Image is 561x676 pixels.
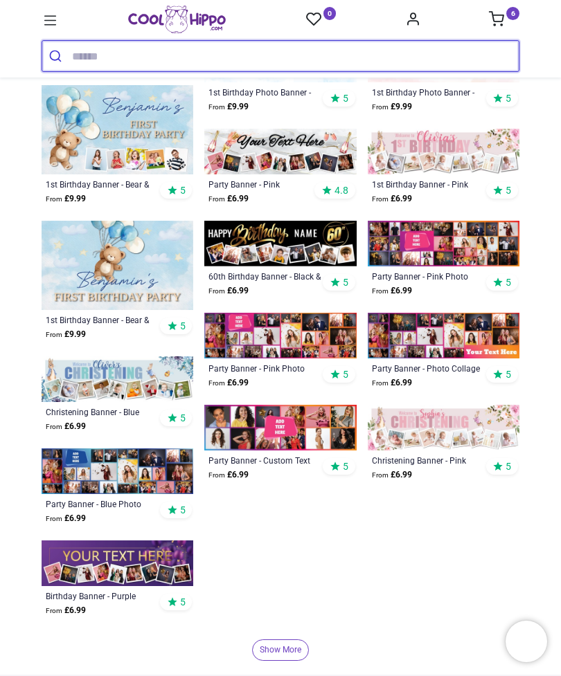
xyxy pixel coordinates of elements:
[372,468,412,482] strong: £ 6.99
[42,85,193,174] img: Personalised 1st Birthday Backdrop Banner - Bear & Blue Balloons - Custom Text & 4 Photos
[506,92,511,104] span: 5
[46,328,86,341] strong: £ 9.99
[46,515,62,522] span: From
[46,192,86,205] strong: £ 9.99
[368,129,519,174] img: Personalised Happy 1st Birthday Banner - Pink Rabbit - Custom Name & 9 Photo Upload
[208,468,249,482] strong: £ 6.99
[180,412,186,424] span: 5
[208,363,323,374] a: Party Banner - Pink Photo Collage
[306,11,337,28] a: 0
[506,184,511,197] span: 5
[46,604,86,617] strong: £ 6.99
[372,86,487,98] a: 1st Birthday Photo Banner - Pink
[46,607,62,614] span: From
[252,639,309,661] a: Show More
[128,6,226,33] img: Cool Hippo
[204,221,356,266] img: Personalised Happy 60th Birthday Banner - Black & Gold - Custom Name & 9 Photo Upload
[372,363,487,374] a: Party Banner - Photo Collage
[506,460,511,473] span: 5
[42,221,193,310] img: Personalised 1st Birthday Backdrop Banner - Bear & Blue Balloons - Add Text
[343,92,348,104] span: 5
[368,313,519,358] img: Personalised Party Banner - Photo Collage - 23 Photo Upload
[506,276,511,289] span: 5
[180,504,186,516] span: 5
[368,221,519,266] img: Personalised Party Banner - Pink Photo Collage - Add Text & 30 Photo Upload
[506,621,547,662] iframe: Brevo live chat
[208,471,225,479] span: From
[180,320,186,332] span: 5
[372,100,412,113] strong: £ 9.99
[208,287,225,295] span: From
[42,448,193,494] img: Personalised Party Banner - Blue Photo Collage - Custom Text & 25 Photo upload
[180,596,186,608] span: 5
[208,103,225,111] span: From
[372,287,389,295] span: From
[42,356,193,402] img: Personalised Christening Banner - Blue Rabbit Welcome - Custom Name & 9 Photo Upload
[372,284,412,298] strong: £ 6.99
[46,590,161,601] a: Birthday Banner - Purple
[204,313,356,358] img: Personalised Party Banner - Pink Photo Collage - Custom Text & 25 Photo Upload
[208,284,249,298] strong: £ 6.99
[208,195,225,203] span: From
[405,15,420,26] a: Account Info
[208,100,249,113] strong: £ 9.99
[46,195,62,203] span: From
[46,423,62,430] span: From
[46,420,86,433] strong: £ 6.99
[46,314,161,325] a: 1st Birthday Banner - Bear & Blue Balloons
[46,512,86,525] strong: £ 6.99
[42,41,72,71] button: Submit
[368,405,519,450] img: Personalised Christening Banner - Pink Rabbit - Custom Name & 9 Photo Upload
[489,15,519,26] a: 6
[208,179,323,190] a: Party Banner - Pink Champagne
[323,7,337,20] sup: 0
[372,455,487,466] a: Christening Banner - Pink Rabbit
[204,405,356,450] img: Personalised Party Banner - Custom Text Photo Collage - 12 Photo Upload
[343,276,348,289] span: 5
[128,6,226,33] a: Logo of Cool Hippo
[335,184,348,197] span: 4.8
[204,129,356,174] img: Personalised Party Banner - Pink Champagne - 9 Photo Upload & Custom Text
[208,455,323,466] a: Party Banner - Custom Text Photo Collage
[46,331,62,338] span: From
[372,271,487,282] a: Party Banner - Pink Photo Collage
[372,376,412,390] strong: £ 6.99
[46,498,161,509] a: Party Banner - Blue Photo Collage
[180,184,186,197] span: 5
[372,471,389,479] span: From
[343,368,348,381] span: 5
[506,368,511,381] span: 5
[46,179,161,190] a: 1st Birthday Banner - Bear & Blue Balloons
[372,195,389,203] span: From
[208,271,323,282] a: 60th Birthday Banner - Black & Gold
[506,7,519,20] sup: 6
[372,379,389,387] span: From
[46,406,161,417] a: Christening Banner - Blue Rabbit Welcome
[372,179,487,190] a: 1st Birthday Banner - Pink Rabbit
[372,192,412,205] strong: £ 6.99
[343,460,348,473] span: 5
[372,103,389,111] span: From
[208,86,323,98] a: 1st Birthday Photo Banner - Blue
[42,540,193,586] img: Personalised Happy Birthday Banner - Purple - 9 Photo Upload
[208,376,249,390] strong: £ 6.99
[208,379,225,387] span: From
[208,192,249,205] strong: £ 6.99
